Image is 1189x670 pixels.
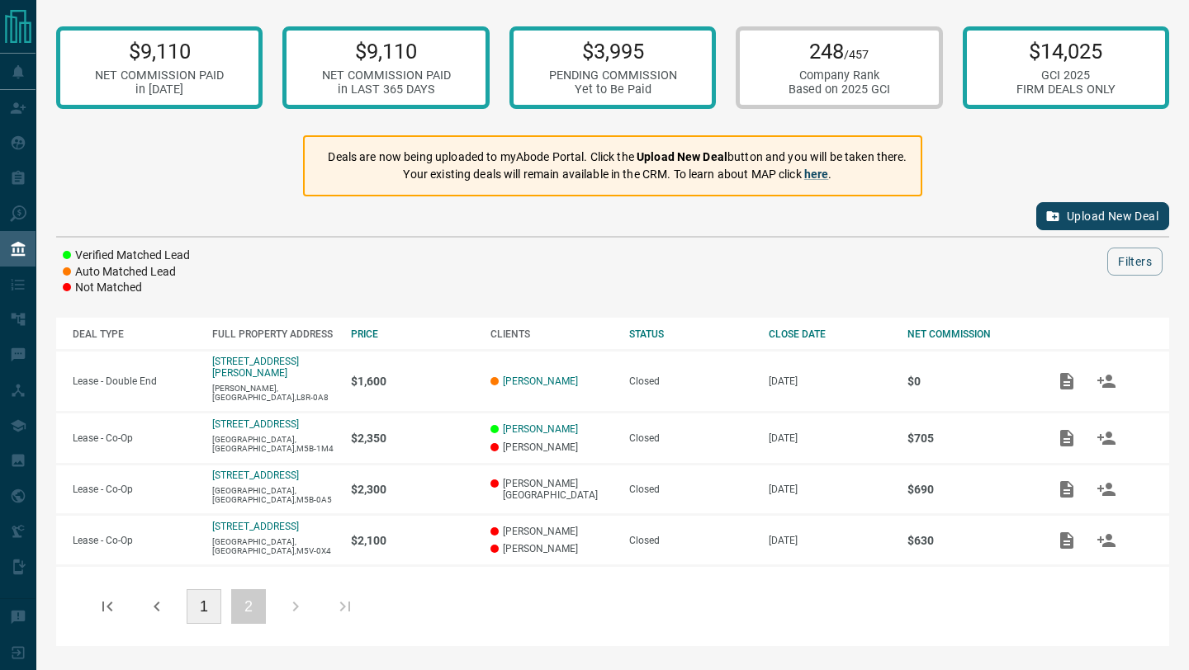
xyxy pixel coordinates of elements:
[328,149,907,166] p: Deals are now being uploaded to myAbode Portal. Click the button and you will be taken there.
[907,328,1030,340] div: NET COMMISSION
[73,484,196,495] p: Lease - Co-Op
[1087,375,1126,386] span: Match Clients
[549,68,677,83] div: PENDING COMMISSION
[351,375,474,388] p: $1,600
[322,68,451,83] div: NET COMMISSION PAID
[1087,432,1126,443] span: Match Clients
[212,521,299,532] a: [STREET_ADDRESS]
[490,441,613,453] p: [PERSON_NAME]
[629,535,752,546] div: Closed
[769,432,892,444] p: [DATE]
[789,68,890,83] div: Company Rank
[322,39,451,64] p: $9,110
[804,167,829,181] a: here
[73,535,196,546] p: Lease - Co-Op
[1016,39,1116,64] p: $14,025
[629,375,752,387] div: Closed
[351,432,474,445] p: $2,350
[1087,483,1126,494] span: Match Clients
[629,484,752,495] div: Closed
[490,328,613,340] div: CLIENTS
[629,328,752,340] div: STATUS
[73,328,196,340] div: DEAL TYPE
[1036,202,1169,230] button: Upload New Deal
[490,526,613,537] p: [PERSON_NAME]
[1016,83,1116,97] div: FIRM DEALS ONLY
[789,39,890,64] p: 248
[503,423,578,435] a: [PERSON_NAME]
[1047,534,1087,545] span: Add / View Documents
[212,328,335,340] div: FULL PROPERTY ADDRESS
[549,39,677,64] p: $3,995
[789,83,890,97] div: Based on 2025 GCI
[1107,248,1163,276] button: Filters
[212,435,335,453] p: [GEOGRAPHIC_DATA],[GEOGRAPHIC_DATA],M5B-1M4
[1016,68,1116,83] div: GCI 2025
[769,328,892,340] div: CLOSE DATE
[637,150,727,163] strong: Upload New Deal
[351,483,474,496] p: $2,300
[212,486,335,504] p: [GEOGRAPHIC_DATA],[GEOGRAPHIC_DATA],M5B-0A5
[844,48,869,62] span: /457
[769,484,892,495] p: [DATE]
[73,375,196,387] p: Lease - Double End
[1047,375,1087,386] span: Add / View Documents
[907,375,1030,388] p: $0
[1087,534,1126,545] span: Match Clients
[231,589,266,624] button: 2
[212,469,299,481] a: [STREET_ADDRESS]
[907,432,1030,445] p: $705
[1047,432,1087,443] span: Add / View Documents
[549,83,677,97] div: Yet to Be Paid
[212,537,335,555] p: [GEOGRAPHIC_DATA],[GEOGRAPHIC_DATA],M5V-0X4
[629,432,752,444] div: Closed
[503,375,578,387] a: [PERSON_NAME]
[907,534,1030,547] p: $630
[351,328,474,340] div: PRICE
[351,534,474,547] p: $2,100
[187,589,221,624] button: 1
[769,375,892,387] p: [DATE]
[769,535,892,546] p: [DATE]
[95,68,224,83] div: NET COMMISSION PAID
[322,83,451,97] div: in LAST 365 DAYS
[63,248,190,264] li: Verified Matched Lead
[328,166,907,183] p: Your existing deals will remain available in the CRM. To learn about MAP click .
[212,356,299,379] a: [STREET_ADDRESS][PERSON_NAME]
[907,483,1030,496] p: $690
[1047,483,1087,494] span: Add / View Documents
[490,543,613,554] p: [PERSON_NAME]
[212,384,335,402] p: [PERSON_NAME],[GEOGRAPHIC_DATA],L8R-0A8
[63,264,190,281] li: Auto Matched Lead
[490,478,613,501] p: [PERSON_NAME][GEOGRAPHIC_DATA]
[212,418,299,430] a: [STREET_ADDRESS]
[73,432,196,444] p: Lease - Co-Op
[63,280,190,296] li: Not Matched
[95,83,224,97] div: in [DATE]
[95,39,224,64] p: $9,110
